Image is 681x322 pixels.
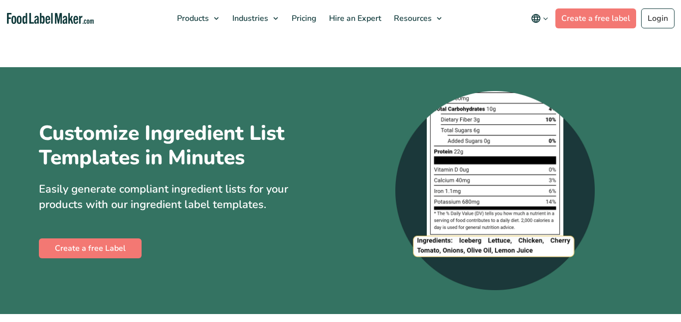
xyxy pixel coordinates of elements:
a: Food Label Maker homepage [7,13,94,24]
span: Products [174,13,210,24]
button: Change language [524,8,555,28]
span: Hire an Expert [326,13,382,24]
p: Easily generate compliant ingredient lists for your products with our ingredient label templates. [39,182,333,213]
span: Resources [391,13,433,24]
a: Create a free Label [39,238,142,258]
span: Pricing [289,13,318,24]
a: Create a free label [555,8,636,28]
a: Login [641,8,675,28]
span: Industries [229,13,269,24]
img: A zoomed-in screenshot of an ingredient list at the bottom of a nutrition label. [395,91,595,290]
h1: Customize Ingredient List Templates in Minutes [39,121,288,170]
